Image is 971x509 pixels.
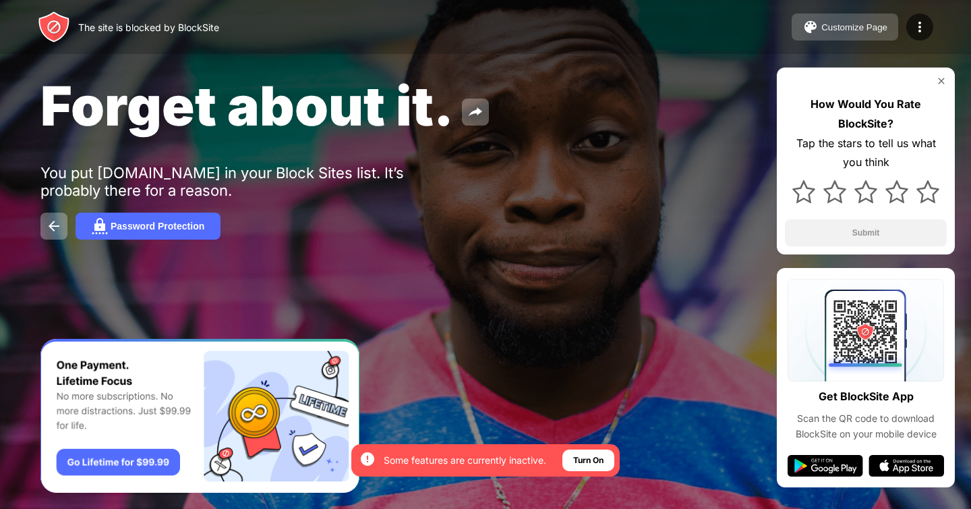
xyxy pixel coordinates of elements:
[785,134,947,173] div: Tap the stars to tell us what you think
[92,218,108,234] img: password.svg
[792,14,898,41] button: Customize Page
[788,411,944,441] div: Scan the QR code to download BlockSite on your mobile device
[78,22,219,33] div: The site is blocked by BlockSite
[40,73,454,138] span: Forget about it.
[869,455,944,477] img: app-store.svg
[384,454,546,467] div: Some features are currently inactive.
[854,180,877,203] img: star.svg
[38,11,70,43] img: header-logo.svg
[912,19,928,35] img: menu-icon.svg
[573,454,604,467] div: Turn On
[467,104,483,120] img: share.svg
[40,339,359,493] iframe: Banner
[823,180,846,203] img: star.svg
[785,95,947,134] div: How Would You Rate BlockSite?
[111,221,204,232] div: Password Protection
[40,164,457,199] div: You put [DOMAIN_NAME] in your Block Sites list. It’s probably there for a reason.
[785,219,947,246] button: Submit
[788,455,863,477] img: google-play.svg
[359,451,376,467] img: error-circle-white.svg
[821,22,887,32] div: Customize Page
[819,387,914,406] div: Get BlockSite App
[916,180,939,203] img: star.svg
[788,279,944,381] img: qrcode.svg
[936,76,947,86] img: rate-us-close.svg
[802,19,819,35] img: pallet.svg
[885,180,908,203] img: star.svg
[792,180,815,203] img: star.svg
[46,218,62,234] img: back.svg
[76,213,220,240] button: Password Protection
